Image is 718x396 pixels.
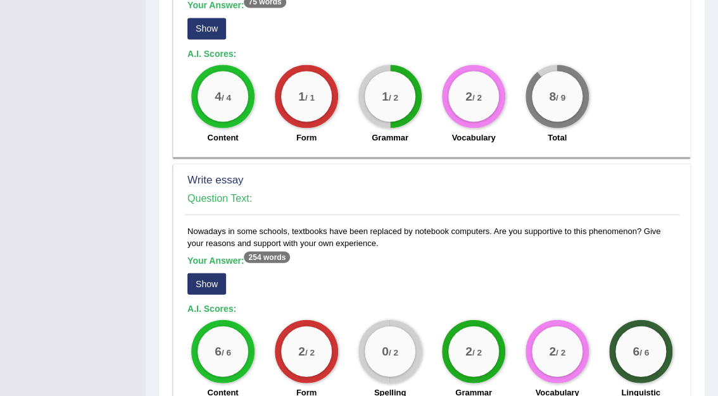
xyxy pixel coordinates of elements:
b: Your Answer: [187,255,290,265]
small: / 1 [305,93,315,102]
small: / 2 [389,93,398,102]
label: Content [207,131,238,143]
label: Vocabulary [451,131,495,143]
big: 2 [465,344,472,358]
big: 2 [549,344,556,358]
big: 6 [633,344,639,358]
sup: 254 words [244,251,290,263]
small: / 6 [222,348,231,357]
b: A.I. Scores: [187,48,236,58]
small: / 2 [389,348,398,357]
big: 8 [549,89,556,103]
h4: Question Text: [187,192,676,204]
label: Grammar [372,131,408,143]
big: 4 [215,89,222,103]
button: Show [187,18,226,39]
big: 2 [298,344,305,358]
big: 1 [382,89,389,103]
button: Show [187,273,226,294]
label: Form [296,131,317,143]
big: 6 [215,344,222,358]
big: 0 [382,344,389,358]
big: 2 [465,89,472,103]
b: A.I. Scores: [187,303,236,313]
small: / 2 [305,348,315,357]
small: / 6 [639,348,649,357]
h2: Write essay [187,174,491,186]
small: / 2 [472,348,482,357]
label: Total [548,131,567,143]
small: / 4 [222,93,231,102]
small: / 9 [556,93,565,102]
small: / 2 [556,348,565,357]
big: 1 [298,89,305,103]
small: / 2 [472,93,482,102]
